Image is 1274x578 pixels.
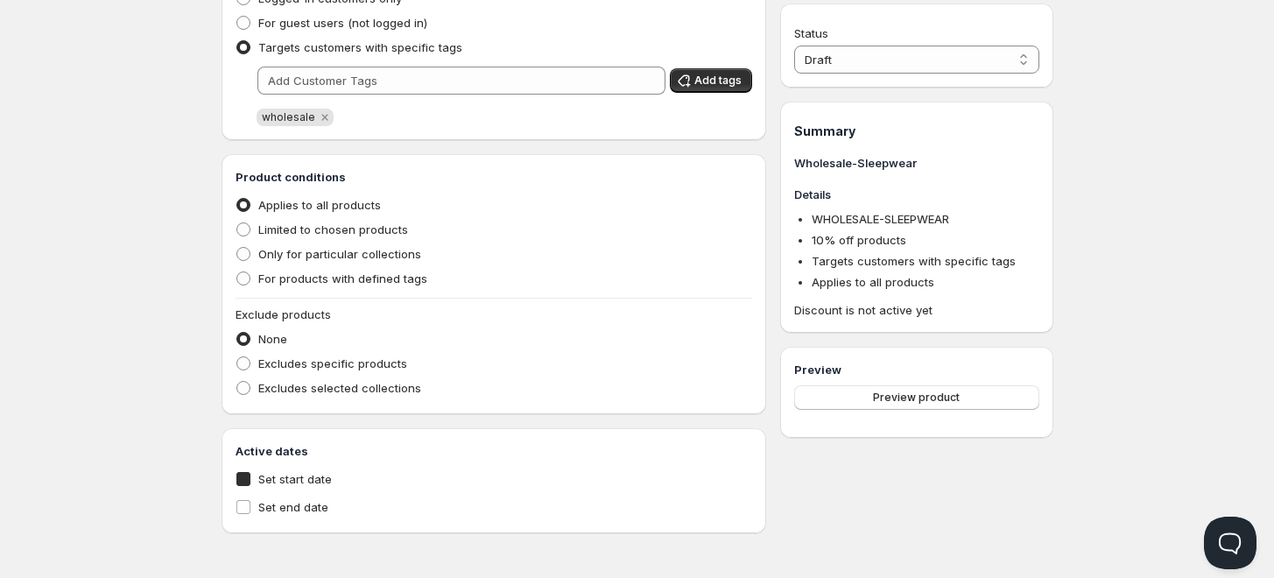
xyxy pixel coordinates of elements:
span: Targets customers with specific tags [258,40,462,54]
button: Add tags [670,68,752,93]
span: WHOLESALE-SLEEPWEAR [812,212,949,226]
span: Excludes selected collections [258,381,421,395]
span: Exclude products [236,307,331,321]
iframe: Help Scout Beacon - Open [1204,517,1256,569]
h1: Summary [794,123,1038,140]
input: Add Customer Tags [257,67,666,95]
span: Set start date [258,472,332,486]
span: Targets customers with specific tags [812,254,1016,268]
span: Add tags [694,74,742,88]
button: Preview product [794,385,1038,410]
span: wholesale [262,110,315,123]
button: Remove wholesale [317,109,333,125]
span: Excludes specific products [258,356,407,370]
span: Preview product [873,391,960,405]
span: Only for particular collections [258,247,421,261]
h3: Product conditions [236,168,753,186]
span: Applies to all products [258,198,381,212]
h3: Preview [794,361,1038,378]
span: Applies to all products [812,275,934,289]
span: Status [794,26,828,40]
span: Set end date [258,500,328,514]
span: For guest users (not logged in) [258,16,427,30]
span: Limited to chosen products [258,222,408,236]
h3: Active dates [236,442,753,460]
span: For products with defined tags [258,271,427,285]
span: Discount is not active yet [794,301,1038,319]
h3: Wholesale-Sleepwear [794,154,1038,172]
h3: Details [794,186,1038,203]
span: None [258,332,287,346]
span: 10 % off products [812,233,906,247]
